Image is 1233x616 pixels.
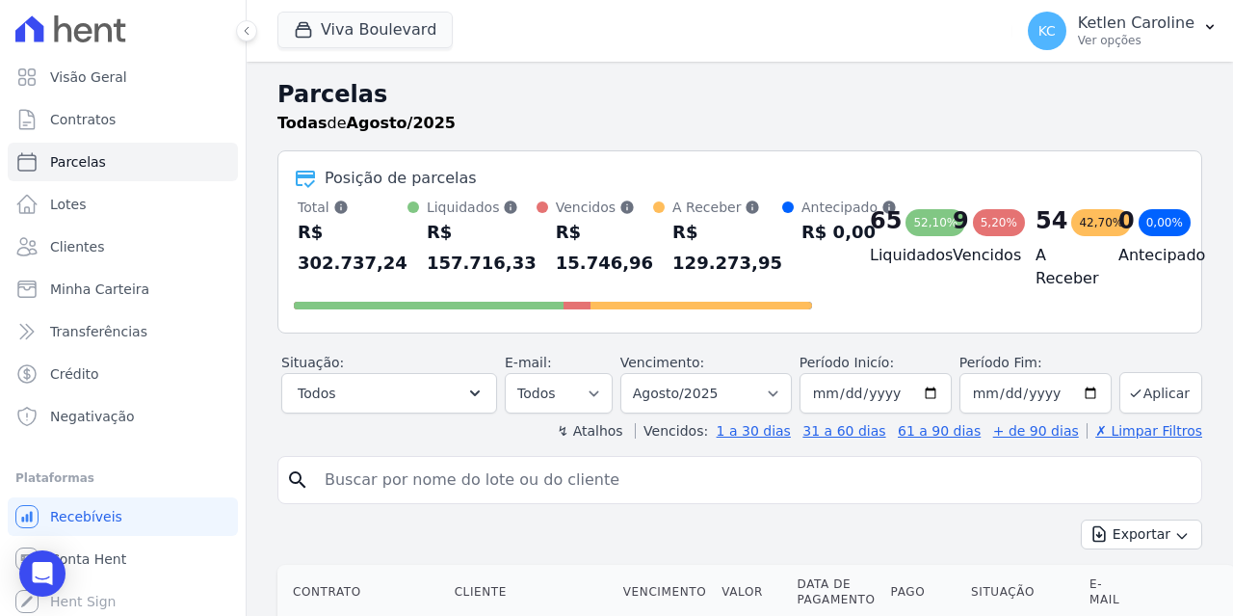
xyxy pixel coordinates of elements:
[1119,372,1202,414] button: Aplicar
[1012,4,1233,58] button: KC Ketlen Caroline Ver opções
[1071,209,1131,236] div: 42,70%
[8,312,238,351] a: Transferências
[50,195,87,214] span: Lotes
[325,167,477,190] div: Posição de parcelas
[8,228,238,266] a: Clientes
[50,237,104,256] span: Clientes
[277,114,328,132] strong: Todas
[672,217,782,279] div: R$ 129.273,95
[905,209,965,236] div: 52,10%
[50,280,149,299] span: Minha Carteira
[8,143,238,181] a: Parcelas
[1078,13,1194,33] p: Ketlen Caroline
[298,217,407,279] div: R$ 302.737,24
[277,112,456,135] p: de
[8,540,238,578] a: Conta Hent
[277,12,453,48] button: Viva Boulevard
[959,353,1112,373] label: Período Fim:
[347,114,456,132] strong: Agosto/2025
[953,244,1005,267] h4: Vencidos
[50,67,127,87] span: Visão Geral
[953,205,969,236] div: 9
[281,373,497,414] button: Todos
[802,423,885,439] a: 31 a 60 dias
[298,198,407,217] div: Total
[50,364,99,384] span: Crédito
[1036,205,1067,236] div: 54
[50,322,147,341] span: Transferências
[801,217,897,248] div: R$ 0,00
[557,423,622,439] label: ↯ Atalhos
[1087,423,1202,439] a: ✗ Limpar Filtros
[8,270,238,308] a: Minha Carteira
[1081,520,1202,549] button: Exportar
[1038,24,1056,38] span: KC
[286,469,309,492] i: search
[870,205,902,236] div: 65
[50,152,106,172] span: Parcelas
[973,209,1025,236] div: 5,20%
[8,355,238,393] a: Crédito
[8,397,238,436] a: Negativação
[1118,244,1170,267] h4: Antecipado
[427,198,537,217] div: Liquidados
[620,355,704,370] label: Vencimento:
[635,423,708,439] label: Vencidos:
[801,198,897,217] div: Antecipado
[993,423,1079,439] a: + de 90 dias
[505,355,552,370] label: E-mail:
[281,355,344,370] label: Situação:
[50,549,126,569] span: Conta Hent
[898,423,981,439] a: 61 a 90 dias
[556,198,653,217] div: Vencidos
[800,355,894,370] label: Período Inicío:
[1036,244,1088,290] h4: A Receber
[556,217,653,279] div: R$ 15.746,96
[50,507,122,526] span: Recebíveis
[8,100,238,139] a: Contratos
[50,110,116,129] span: Contratos
[50,407,135,426] span: Negativação
[19,550,66,597] div: Open Intercom Messenger
[870,244,922,267] h4: Liquidados
[277,77,1202,112] h2: Parcelas
[1118,205,1135,236] div: 0
[717,423,791,439] a: 1 a 30 dias
[15,467,230,490] div: Plataformas
[298,382,335,405] span: Todos
[1078,33,1194,48] p: Ver opções
[672,198,782,217] div: A Receber
[1139,209,1191,236] div: 0,00%
[8,185,238,224] a: Lotes
[313,461,1194,499] input: Buscar por nome do lote ou do cliente
[8,58,238,96] a: Visão Geral
[8,497,238,536] a: Recebíveis
[427,217,537,279] div: R$ 157.716,33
